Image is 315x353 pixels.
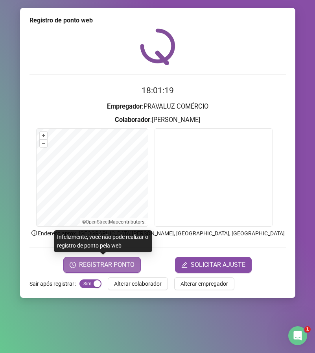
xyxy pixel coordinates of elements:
span: Alterar colaborador [114,279,162,288]
img: QRPoint [140,28,175,65]
a: OpenStreetMap [86,219,118,225]
button: Alterar colaborador [108,277,168,290]
span: 1 [304,326,311,333]
button: editSOLICITAR AJUSTE [175,257,252,273]
iframe: Intercom live chat [288,326,307,345]
span: REGISTRAR PONTO [79,260,134,270]
span: info-circle [31,229,38,237]
span: clock-circle [70,262,76,268]
span: SOLICITAR AJUSTE [191,260,245,270]
button: REGISTRAR PONTO [63,257,141,273]
h3: : [PERSON_NAME] [29,115,286,125]
p: Endereço aprox. : [GEOGRAPHIC_DATA][PERSON_NAME], [GEOGRAPHIC_DATA], [GEOGRAPHIC_DATA] [29,229,286,238]
h3: : PRAVALUZ COMÉRCIO [29,102,286,112]
div: Registro de ponto web [29,16,286,25]
span: Alterar empregador [181,279,228,288]
label: Sair após registrar [29,277,79,290]
li: © contributors. [82,219,146,225]
div: Infelizmente, você não pode realizar o registro de ponto pela web [54,230,152,252]
span: edit [181,262,188,268]
button: – [40,140,47,147]
button: Alterar empregador [174,277,234,290]
button: + [40,132,47,139]
time: 18:01:19 [142,86,174,95]
strong: Empregador [107,103,142,110]
strong: Colaborador [115,116,150,124]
